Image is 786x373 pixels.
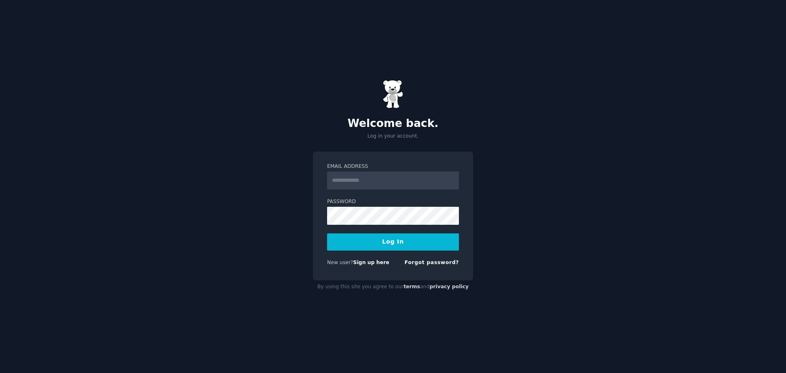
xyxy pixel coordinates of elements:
label: Email Address [327,163,459,170]
h2: Welcome back. [313,117,473,130]
a: privacy policy [429,284,469,289]
a: terms [404,284,420,289]
label: Password [327,198,459,206]
img: Gummy Bear [383,80,403,109]
a: Forgot password? [404,260,459,265]
div: By using this site you agree to our and [313,280,473,294]
a: Sign up here [353,260,389,265]
button: Log In [327,233,459,251]
p: Log in your account. [313,133,473,140]
span: New user? [327,260,353,265]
